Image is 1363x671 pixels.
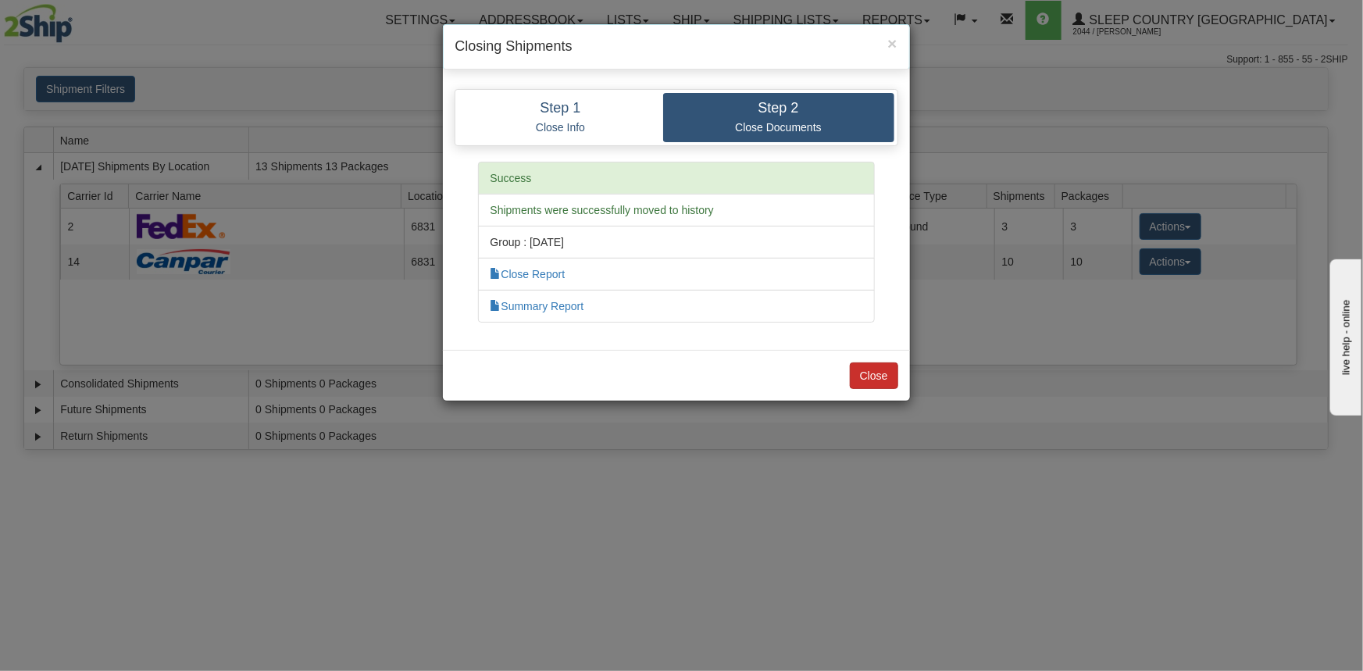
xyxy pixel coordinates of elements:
a: Step 1 Close Info [458,93,663,142]
p: Close Documents [675,120,883,134]
h4: Step 1 [470,101,651,116]
a: Summary Report [491,300,584,312]
div: live help - online [12,13,145,25]
span: × [887,34,897,52]
h4: Step 2 [675,101,883,116]
button: Close [850,362,898,389]
li: Group : [DATE] [478,226,875,259]
a: Step 2 Close Documents [663,93,894,142]
a: Close Report [491,268,566,280]
li: Shipments were successfully moved to history [478,194,875,227]
h4: Closing Shipments [455,37,897,57]
button: Close [887,35,897,52]
p: Close Info [470,120,651,134]
iframe: chat widget [1327,255,1361,415]
li: Success [478,162,875,195]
